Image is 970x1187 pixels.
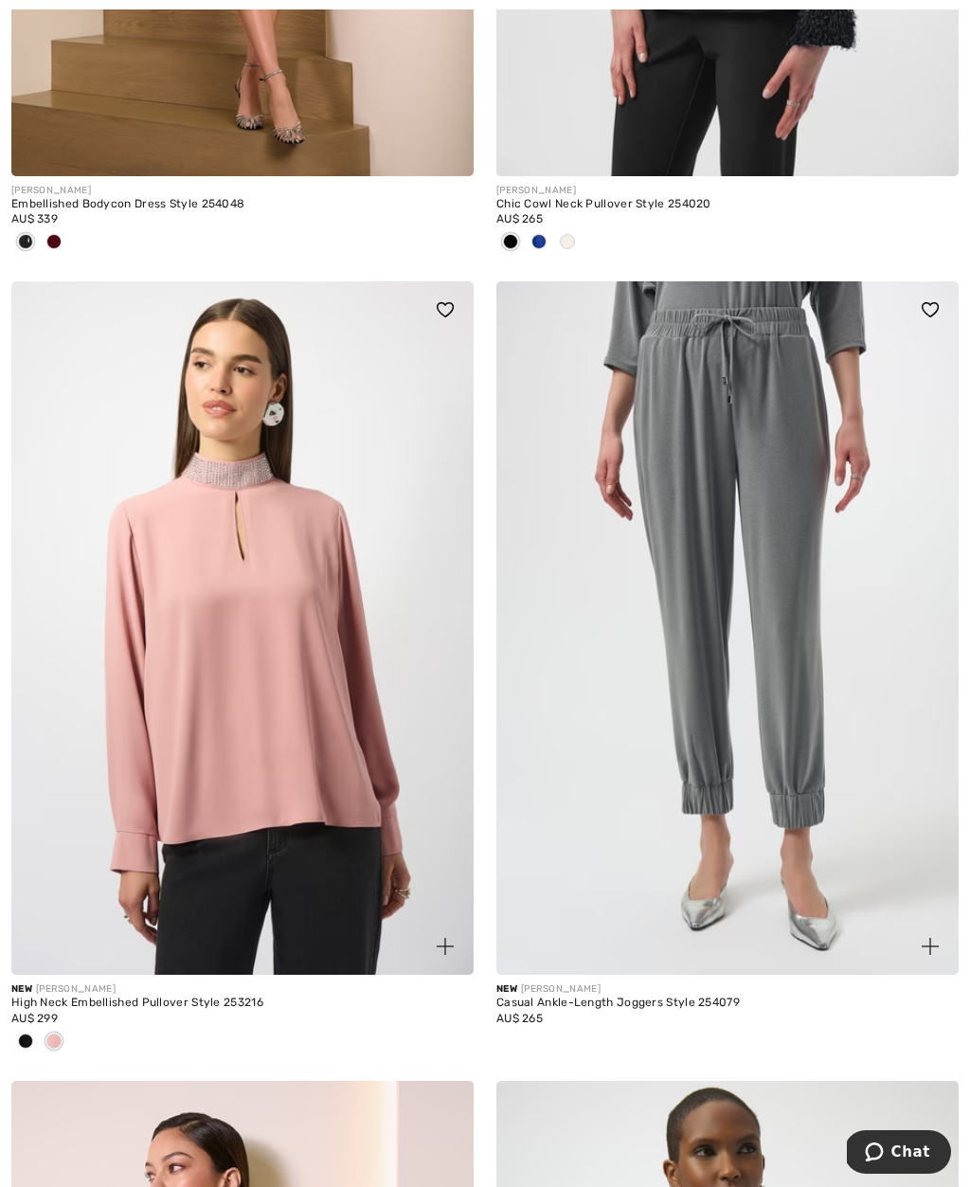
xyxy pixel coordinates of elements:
img: heart_black_full.svg [922,302,939,317]
span: AU$ 299 [11,1012,58,1025]
div: [PERSON_NAME] [11,982,474,997]
img: plus_v2.svg [437,938,454,955]
div: High Neck Embellished Pullover Style 253216 [11,997,474,1010]
div: Antique rose [40,1027,68,1058]
div: [PERSON_NAME] [496,184,959,198]
div: Black [496,227,525,259]
span: AU$ 265 [496,212,543,225]
img: High Neck Embellished Pullover Style 253216. Black [11,281,474,975]
div: Winter White [553,227,582,259]
span: New [11,983,32,995]
div: Casual Ankle-Length Joggers Style 254079 [496,997,959,1010]
div: Black [11,227,40,259]
div: Deep cherry [40,227,68,259]
img: heart_black_full.svg [437,302,454,317]
iframe: Opens a widget where you can chat to one of our agents [847,1130,951,1178]
div: Black [11,1027,40,1058]
div: [PERSON_NAME] [496,982,959,997]
img: plus_v2.svg [922,938,939,955]
span: AU$ 339 [11,212,58,225]
div: Chic Cowl Neck Pullover Style 254020 [496,198,959,211]
div: [PERSON_NAME] [11,184,474,198]
img: Casual Ankle-Length Joggers Style 254079. Grey melange [496,281,959,975]
div: Embellished Bodycon Dress Style 254048 [11,198,474,211]
span: New [496,983,517,995]
div: Royal Sapphire 163 [525,227,553,259]
span: AU$ 265 [496,1012,543,1025]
